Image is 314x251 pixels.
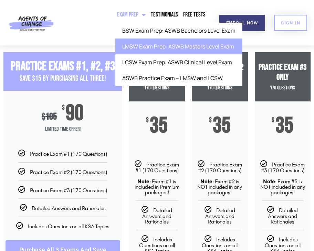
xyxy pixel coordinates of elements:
[181,7,207,23] a: Free Tests
[200,178,212,185] span: Note
[42,111,57,122] div: 105
[274,15,307,31] a: SIGN IN
[146,117,149,124] span: $
[20,74,106,83] span: Save $15 By Purchasing All Three!
[115,54,242,70] a: LCSW Exam Prep: ASWB Clinical Level Exam
[3,59,122,74] h3: Practice ExamS #1, #2, #3
[197,161,242,196] span: Practice Exam #2 (170 Questions) : Exam #2 is NOT included in any packages!
[32,205,106,211] span: Detailed Answers and Rationales
[30,169,107,175] span: Practice Exam #2 (170 Questions)
[115,7,147,23] a: Exam Prep
[144,85,169,91] span: 170 Questions
[62,105,65,111] span: $
[263,178,275,185] span: Note
[209,117,212,124] span: $
[3,122,122,136] span: Limited Time Offer!
[115,23,242,86] ul: Exam Prep
[30,151,107,157] span: Practice Exam #1 (170 Questions)
[142,207,172,225] span: Detailed Answers and Rationales
[150,117,168,135] span: 35
[207,85,232,91] span: 170 Questions
[219,15,265,31] a: Enroll Now
[115,39,242,54] a: LMSW Exam Prep: ASWB Masters Level Exam
[281,21,300,25] span: SIGN IN
[270,85,295,91] span: 170 Questions
[137,178,149,185] b: Note
[226,21,258,25] span: Enroll Now
[213,117,231,135] span: 35
[205,207,235,225] span: Detailed Answers and Rationales
[28,223,109,230] span: Includes Questions on all KSA Topics
[275,117,293,135] span: 35
[67,7,208,39] nav: Menu
[260,161,305,196] span: Practice Exam #3 (170 Questions) : Exam #3 is NOT included in any packages!
[30,187,107,194] span: Practice Exam #3 (170 Questions)
[272,117,274,124] span: $
[255,63,311,83] h3: Practice Exam #3 ONLY
[66,105,84,122] span: 90
[268,207,298,225] span: Detailed Answers and Rationales
[42,111,45,122] span: $
[115,70,242,86] a: ASWB Practice Exam – LMSW and LCSW
[115,23,242,39] a: BSW Exam Prep: ASWB Bachelors Level Exam
[135,161,179,196] span: Practice Exam #1 (170 Questions) : Exam #1 is included in Premium packages!
[149,7,180,23] a: Testimonials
